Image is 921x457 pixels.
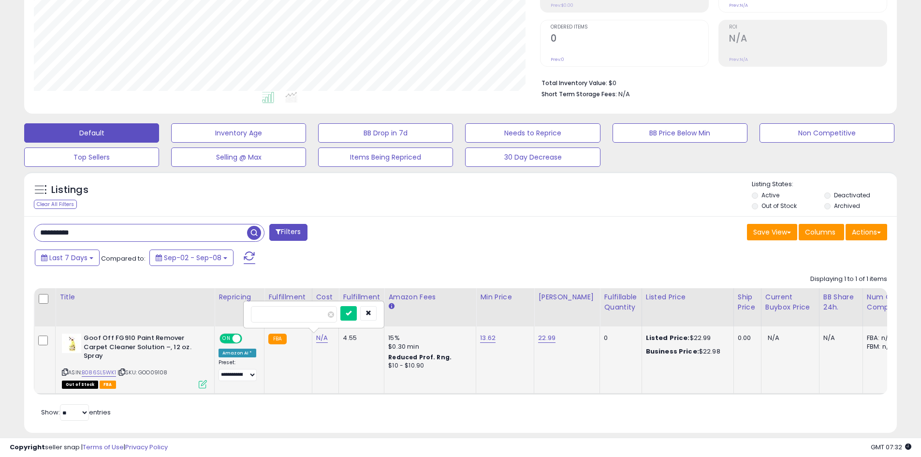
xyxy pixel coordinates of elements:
[761,202,797,210] label: Out of Stock
[541,76,880,88] li: $0
[823,334,855,342] div: N/A
[729,57,748,62] small: Prev: N/A
[541,90,617,98] b: Short Term Storage Fees:
[541,79,607,87] b: Total Inventory Value:
[316,333,328,343] a: N/A
[62,334,207,387] div: ASIN:
[551,25,708,30] span: Ordered Items
[82,369,116,377] a: B086SL5WK1
[171,147,306,167] button: Selling @ Max
[49,253,88,263] span: Last 7 Days
[35,250,100,266] button: Last 7 Days
[551,57,564,62] small: Prev: 0
[538,333,556,343] a: 22.99
[343,292,380,312] div: Fulfillment Cost
[646,333,690,342] b: Listed Price:
[846,224,887,240] button: Actions
[738,334,754,342] div: 0.00
[810,275,887,284] div: Displaying 1 to 1 of 1 items
[752,180,897,189] p: Listing States:
[867,334,899,342] div: FBA: n/a
[34,200,77,209] div: Clear All Filters
[10,442,45,452] strong: Copyright
[551,2,573,8] small: Prev: $0.00
[551,33,708,46] h2: 0
[388,302,394,311] small: Amazon Fees.
[318,123,453,143] button: BB Drop in 7d
[219,292,260,302] div: Repricing
[164,253,221,263] span: Sep-02 - Sep-08
[747,224,797,240] button: Save View
[646,292,730,302] div: Listed Price
[219,349,256,357] div: Amazon AI *
[316,292,335,302] div: Cost
[867,342,899,351] div: FBM: n/a
[83,442,124,452] a: Terms of Use
[799,224,844,240] button: Columns
[388,342,468,351] div: $0.30 min
[318,147,453,167] button: Items Being Repriced
[760,123,894,143] button: Non Competitive
[62,334,81,353] img: 310u2BDR8qL._SL40_.jpg
[388,353,452,361] b: Reduced Prof. Rng.
[834,202,860,210] label: Archived
[729,2,748,8] small: Prev: N/A
[59,292,210,302] div: Title
[480,333,496,343] a: 13.62
[604,292,637,312] div: Fulfillable Quantity
[729,33,887,46] h2: N/A
[220,335,233,343] span: ON
[84,334,201,363] b: Goof Off FG910 Paint Remover Carpet Cleaner Solution –, 12 oz. Spray
[867,292,902,312] div: Num of Comp.
[125,442,168,452] a: Privacy Policy
[388,334,468,342] div: 15%
[765,292,815,312] div: Current Buybox Price
[100,381,116,389] span: FBA
[646,334,726,342] div: $22.99
[268,292,307,302] div: Fulfillment
[834,191,870,199] label: Deactivated
[618,89,630,99] span: N/A
[646,347,699,356] b: Business Price:
[219,359,257,381] div: Preset:
[117,369,168,376] span: | SKU: GOO09108
[871,442,911,452] span: 2025-09-16 07:32 GMT
[761,191,779,199] label: Active
[388,362,468,370] div: $10 - $10.90
[388,292,472,302] div: Amazon Fees
[613,123,747,143] button: BB Price Below Min
[343,334,377,342] div: 4.55
[241,335,256,343] span: OFF
[646,347,726,356] div: $22.98
[51,183,88,197] h5: Listings
[24,123,159,143] button: Default
[62,381,98,389] span: All listings that are currently out of stock and unavailable for purchase on Amazon
[24,147,159,167] button: Top Sellers
[465,123,600,143] button: Needs to Reprice
[480,292,530,302] div: Min Price
[268,334,286,344] small: FBA
[101,254,146,263] span: Compared to:
[768,333,779,342] span: N/A
[10,443,168,452] div: seller snap | |
[41,408,111,417] span: Show: entries
[729,25,887,30] span: ROI
[805,227,835,237] span: Columns
[738,292,757,312] div: Ship Price
[823,292,859,312] div: BB Share 24h.
[604,334,634,342] div: 0
[149,250,234,266] button: Sep-02 - Sep-08
[171,123,306,143] button: Inventory Age
[269,224,307,241] button: Filters
[538,292,596,302] div: [PERSON_NAME]
[465,147,600,167] button: 30 Day Decrease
